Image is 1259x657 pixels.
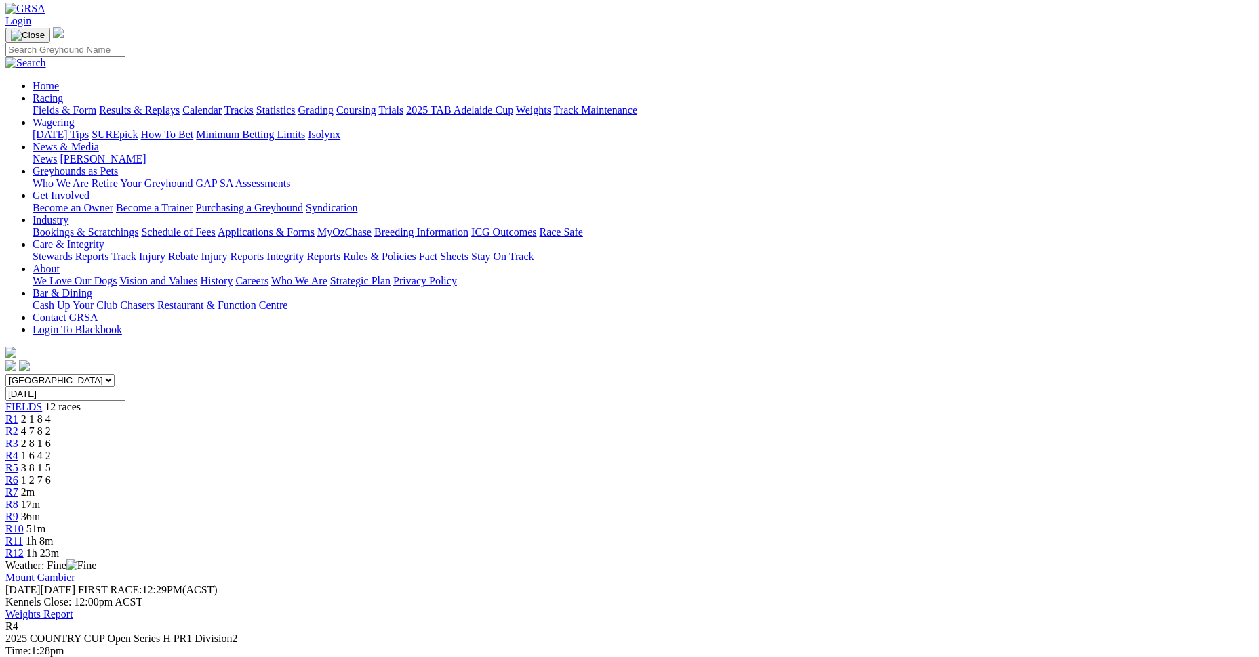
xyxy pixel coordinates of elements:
span: 12:29PM(ACST) [78,584,218,595]
span: 2 1 8 4 [21,413,51,425]
span: 2 8 1 6 [21,438,51,449]
span: 36m [21,511,40,522]
img: logo-grsa-white.png [53,27,64,38]
a: R11 [5,535,23,547]
a: Rules & Policies [343,251,416,262]
a: How To Bet [141,129,194,140]
a: GAP SA Assessments [196,177,291,189]
input: Search [5,43,125,57]
span: FIRST RACE: [78,584,142,595]
img: Fine [66,559,96,572]
div: Industry [33,226,1254,238]
a: R3 [5,438,18,449]
a: Purchasing a Greyhound [196,202,303,213]
a: News & Media [33,141,99,152]
span: 12 races [45,401,81,412]
span: [DATE] [5,584,41,595]
a: News [33,153,57,165]
a: Grading [298,104,334,116]
div: Wagering [33,129,1254,141]
img: logo-grsa-white.png [5,347,16,358]
a: Fact Sheets [419,251,468,262]
a: Breeding Information [374,226,468,238]
a: [DATE] Tips [33,129,89,140]
a: SUREpick [92,129,138,140]
img: facebook.svg [5,360,16,371]
span: R9 [5,511,18,522]
a: R7 [5,486,18,498]
a: 2025 TAB Adelaide Cup [406,104,513,116]
a: Track Maintenance [554,104,637,116]
a: History [200,275,233,287]
a: About [33,263,60,274]
a: Race Safe [539,226,582,238]
a: Track Injury Rebate [111,251,198,262]
div: News & Media [33,153,1254,165]
a: Who We Are [33,177,89,189]
a: Careers [235,275,268,287]
img: Search [5,57,46,69]
a: R1 [5,413,18,425]
img: GRSA [5,3,45,15]
div: About [33,275,1254,287]
img: twitter.svg [19,360,30,371]
a: Schedule of Fees [141,226,215,238]
span: R12 [5,547,24,559]
span: 4 7 8 2 [21,425,51,437]
a: Industry [33,214,68,226]
div: Greyhounds as Pets [33,177,1254,190]
a: R4 [5,450,18,461]
a: R8 [5,499,18,510]
a: Racing [33,92,63,104]
a: Wagering [33,116,75,128]
a: Weights [516,104,551,116]
input: Select date [5,387,125,401]
a: Stay On Track [471,251,534,262]
a: Greyhounds as Pets [33,165,118,177]
a: Trials [378,104,403,116]
div: Get Involved [33,202,1254,214]
a: Bar & Dining [33,287,92,299]
span: 1 6 4 2 [21,450,51,461]
a: Vision and Values [119,275,197,287]
a: [PERSON_NAME] [60,153,146,165]
a: We Love Our Dogs [33,275,117,287]
div: Racing [33,104,1254,116]
a: Calendar [182,104,222,116]
a: Cash Up Your Club [33,299,117,311]
a: Minimum Betting Limits [196,129,305,140]
div: Care & Integrity [33,251,1254,263]
a: R10 [5,523,24,534]
span: 3 8 1 5 [21,462,51,473]
span: 1h 23m [26,547,59,559]
a: Home [33,80,59,91]
a: Bookings & Scratchings [33,226,138,238]
a: Weights Report [5,608,73,620]
a: R6 [5,474,18,486]
a: Get Involved [33,190,89,201]
img: Close [11,30,45,41]
a: Privacy Policy [393,275,457,287]
a: Login To Blackbook [33,324,122,335]
span: Weather: Fine [5,559,96,571]
a: Who We Are [271,275,327,287]
div: Kennels Close: 12:00pm ACST [5,596,1254,608]
a: Retire Your Greyhound [92,177,193,189]
span: [DATE] [5,584,75,595]
a: R5 [5,462,18,473]
a: Coursing [336,104,376,116]
a: Syndication [306,202,357,213]
span: R2 [5,425,18,437]
a: Chasers Restaurant & Function Centre [120,299,287,311]
a: Statistics [256,104,296,116]
a: Contact GRSA [33,312,98,323]
span: 51m [26,523,45,534]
